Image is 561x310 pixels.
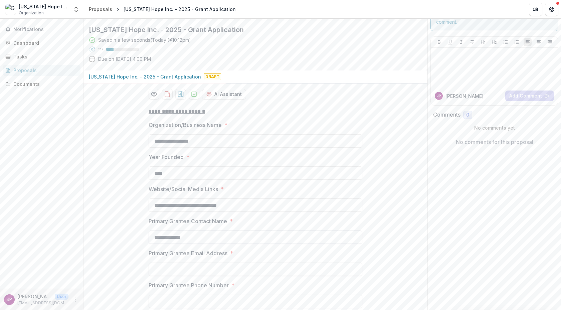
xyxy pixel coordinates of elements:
p: [PERSON_NAME] [445,93,484,100]
div: [US_STATE] Hope Inc. - 2025 - Grant Application [124,6,236,13]
div: Janine Porter [7,297,12,302]
span: Draft [204,73,221,80]
div: Proposals [89,6,112,13]
p: [EMAIL_ADDRESS][DOMAIN_NAME] [17,300,68,306]
p: Primary Grantee Email Address [149,249,227,257]
h2: [US_STATE] Hope Inc. - 2025 - Grant Application [89,26,411,34]
p: 23 % [98,47,103,52]
button: AI Assistant [202,89,246,100]
p: No comments for this proposal [456,138,533,146]
button: Bold [435,38,443,46]
button: download-proposal [189,89,199,100]
p: No comments yet [433,124,556,131]
span: 0 [466,112,469,118]
button: download-proposal [162,89,173,100]
p: User [55,294,68,300]
button: Add Comment [505,91,554,101]
button: Underline [446,38,454,46]
div: [US_STATE] Hope Inc. [19,3,69,10]
p: Due on [DATE] 4:00 PM [98,55,151,62]
button: Ordered List [513,38,521,46]
button: Preview b94a7f8f-47fa-43f5-87b8-5e607974bdb7-0.pdf [149,89,159,100]
div: Saved in a few seconds ( Today @ 10:12pm ) [98,36,191,43]
p: Primary Grantee Phone Number [149,281,229,289]
button: Align Center [535,38,543,46]
p: Primary Grantee Contact Name [149,217,227,225]
div: Tasks [13,53,75,60]
div: Proposals [13,67,75,74]
a: Tasks [3,51,80,62]
a: Proposals [3,65,80,76]
button: Bullet List [502,38,510,46]
p: Organization/Business Name [149,121,222,129]
button: More [71,296,79,304]
button: Align Right [546,38,554,46]
div: Dashboard [13,39,75,46]
button: Open entity switcher [71,3,81,16]
button: Strike [468,38,476,46]
a: Dashboard [3,37,80,48]
nav: breadcrumb [86,4,238,14]
p: [US_STATE] Hope Inc. - 2025 - Grant Application [89,73,201,80]
span: Notifications [13,27,78,32]
button: Align Left [524,38,532,46]
h2: Comments [433,112,460,118]
button: Partners [529,3,542,16]
button: Italicize [457,38,465,46]
p: Website/Social Media Links [149,185,218,193]
span: Organization [19,10,44,16]
button: Heading 1 [479,38,487,46]
a: Documents [3,79,80,90]
p: Year Founded [149,153,184,161]
button: Heading 2 [490,38,498,46]
button: download-proposal [175,89,186,100]
button: Notifications [3,24,80,35]
a: Proposals [86,4,115,14]
img: Georgia Hope Inc. [5,4,16,15]
p: [PERSON_NAME] [17,293,52,300]
button: Get Help [545,3,558,16]
div: Documents [13,81,75,88]
div: Janine Porter [437,94,441,98]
